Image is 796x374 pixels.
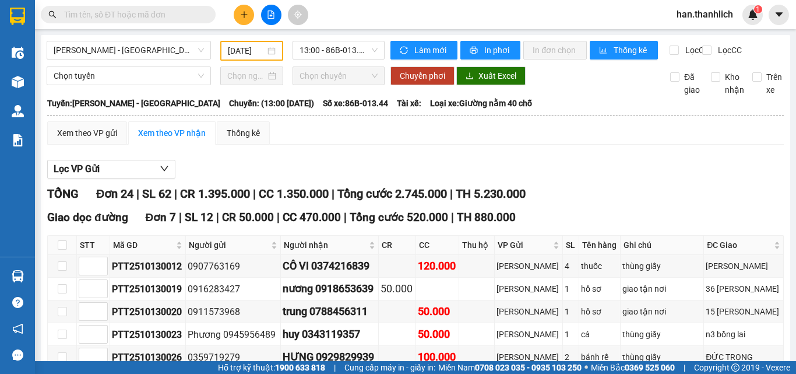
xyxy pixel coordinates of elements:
[227,127,260,139] div: Thống kê
[456,67,526,85] button: downloadXuất Excel
[227,69,266,82] input: Chọn ngày
[495,255,563,278] td: VP Phan Thiết
[110,346,186,369] td: PTT2510130026
[684,361,685,374] span: |
[754,5,762,13] sup: 1
[622,305,702,318] div: giao tận nơi
[706,328,781,341] div: n3 bồng lai
[113,239,174,251] span: Mã GD
[332,187,334,201] span: |
[400,46,410,55] span: sync
[112,282,184,296] div: PTT2510130019
[565,260,577,272] div: 4
[667,7,742,22] span: han.thanhlich
[756,5,760,13] span: 1
[614,44,649,57] span: Thống kê
[47,187,79,201] span: TỔNG
[475,363,582,372] strong: 0708 023 035 - 0935 103 250
[275,363,325,372] strong: 1900 633 818
[495,323,563,346] td: VP Phan Thiết
[621,236,704,255] th: Ghi chú
[418,303,457,320] div: 50.000
[12,297,23,308] span: question-circle
[267,11,275,19] span: file-add
[706,305,781,318] div: 15 [PERSON_NAME]
[390,41,457,60] button: syncLàm mới
[681,44,711,57] span: Lọc CR
[731,363,739,372] span: copyright
[277,211,280,224] span: |
[240,11,248,19] span: plus
[495,278,563,300] td: VP Phan Thiết
[300,41,378,59] span: 13:00 - 86B-013.44
[283,258,377,274] div: CÔ VI 0374216839
[390,67,455,85] button: Chuyển phơi
[456,187,526,201] span: TH 5.230.000
[466,72,474,81] span: download
[234,5,254,25] button: plus
[110,300,186,323] td: PTT2510130020
[565,328,577,341] div: 1
[12,270,24,282] img: warehouse-icon
[136,187,139,201] span: |
[679,71,705,96] span: Đã giao
[47,99,220,108] b: Tuyến: [PERSON_NAME] - [GEOGRAPHIC_DATA]
[54,67,204,85] span: Chọn tuyến
[706,351,781,363] div: ĐỨC TRỌNG
[581,328,619,341] div: cá
[188,259,278,274] div: 0907763169
[581,260,619,272] div: thuốc
[188,327,278,342] div: Phương 0945956489
[283,211,341,224] span: CC 470.000
[496,282,561,295] div: [PERSON_NAME]
[54,41,204,59] span: Phan Thiết - Đà Lạt
[112,327,184,342] div: PTT2510130023
[484,44,511,57] span: In phơi
[622,351,702,363] div: thùng giấy
[459,236,495,255] th: Thu hộ
[142,187,171,201] span: SL 62
[12,134,24,146] img: solution-icon
[189,239,268,251] span: Người gửi
[146,211,177,224] span: Đơn 7
[625,363,675,372] strong: 0369 525 060
[47,160,175,179] button: Lọc VP Gửi
[110,323,186,346] td: PTT2510130023
[57,127,117,139] div: Xem theo VP gửi
[12,349,23,361] span: message
[218,361,325,374] span: Hỗ trợ kỹ thuật:
[622,282,702,295] div: giao tận nơi
[300,67,378,85] span: Chọn chuyến
[523,41,587,60] button: In đơn chọn
[416,236,459,255] th: CC
[565,282,577,295] div: 1
[430,97,532,110] span: Loại xe: Giường nằm 40 chỗ
[283,349,377,365] div: HƯNG 0929829939
[337,187,447,201] span: Tổng cước 2.745.000
[414,44,448,57] span: Làm mới
[283,303,377,320] div: trung 0788456311
[397,97,421,110] span: Tài xế:
[498,239,551,251] span: VP Gửi
[478,69,516,82] span: Xuất Excel
[450,187,453,201] span: |
[294,11,302,19] span: aim
[495,346,563,369] td: VP Phan Thiết
[344,361,435,374] span: Cung cấp máy in - giấy in:
[565,351,577,363] div: 2
[323,97,388,110] span: Số xe: 86B-013.44
[496,328,561,341] div: [PERSON_NAME]
[229,97,314,110] span: Chuyến: (13:00 [DATE])
[762,71,787,96] span: Trên xe
[438,361,582,374] span: Miền Nam
[110,278,186,300] td: PTT2510130019
[112,305,184,319] div: PTT2510130020
[713,44,744,57] span: Lọc CC
[584,365,588,370] span: ⚪️
[112,350,184,365] div: PTT2510130026
[228,44,265,57] input: 13/10/2025
[496,351,561,363] div: [PERSON_NAME]
[48,11,57,19] span: search
[599,46,609,55] span: bar-chart
[185,211,213,224] span: SL 12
